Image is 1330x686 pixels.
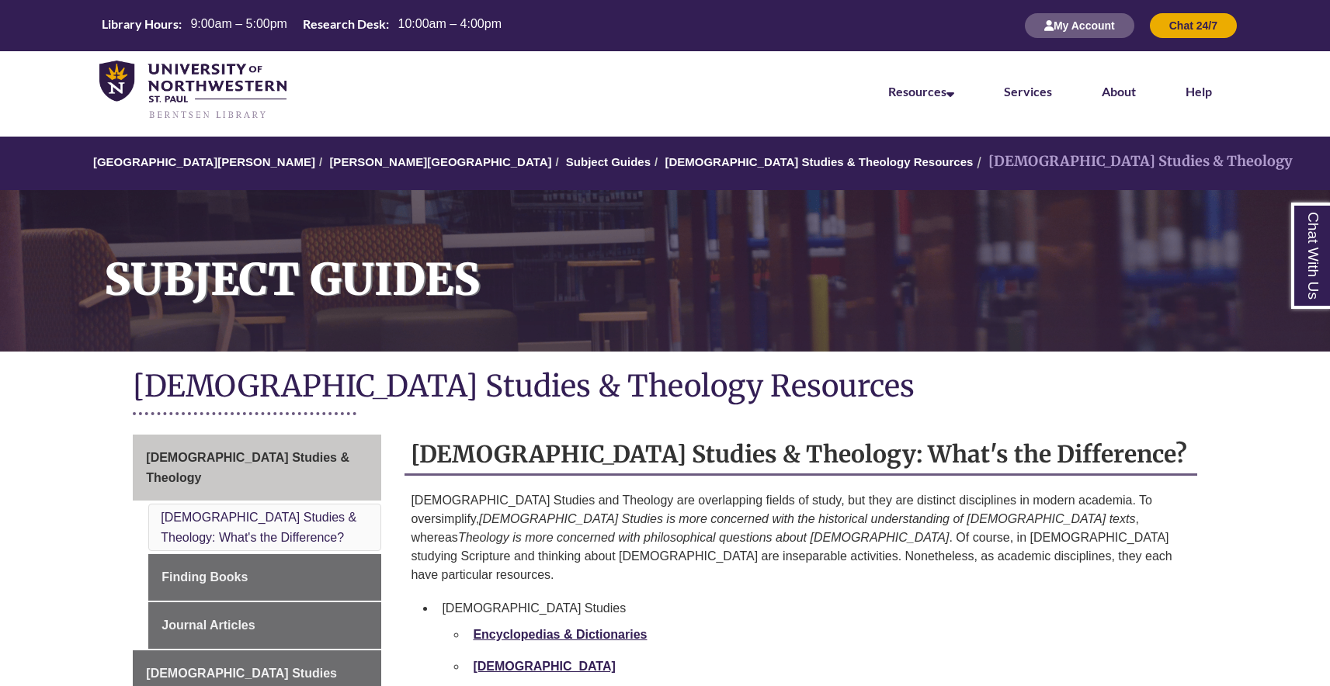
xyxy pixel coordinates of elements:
span: 10:00am – 4:00pm [398,17,502,30]
h1: Subject Guides [87,190,1330,331]
h2: [DEMOGRAPHIC_DATA] Studies & Theology: What's the Difference? [405,435,1196,476]
th: Research Desk: [297,16,391,33]
button: Chat 24/7 [1150,13,1237,38]
a: My Account [1025,19,1134,32]
span: 9:00am – 5:00pm [190,17,287,30]
span: [DEMOGRAPHIC_DATA] Studies [146,667,337,680]
th: Library Hours: [95,16,184,33]
a: [DEMOGRAPHIC_DATA] Studies & Theology [133,435,381,501]
a: About [1102,84,1136,99]
a: Encyclopedias & Dictionaries [473,628,647,641]
a: [GEOGRAPHIC_DATA][PERSON_NAME] [93,155,315,168]
table: Hours Today [95,16,508,35]
a: [DEMOGRAPHIC_DATA] Studies & Theology Resources [665,155,973,168]
a: [DEMOGRAPHIC_DATA] [473,660,615,673]
span: [DEMOGRAPHIC_DATA] Studies & Theology [146,451,349,484]
a: [PERSON_NAME][GEOGRAPHIC_DATA] [329,155,551,168]
img: UNWSP Library Logo [99,61,286,120]
a: Subject Guides [566,155,651,168]
li: [DEMOGRAPHIC_DATA] Studies & Theology [973,151,1293,173]
a: Finding Books [148,554,381,601]
a: Journal Articles [148,602,381,649]
p: [DEMOGRAPHIC_DATA] Studies and Theology are overlapping fields of study, but they are distinct di... [411,491,1190,584]
a: Resources [888,84,954,99]
a: Chat 24/7 [1150,19,1237,32]
a: Hours Today [95,16,508,36]
em: [DEMOGRAPHIC_DATA] Studies is more concerned with the historical understanding of [DEMOGRAPHIC_DA... [479,512,1135,525]
h1: [DEMOGRAPHIC_DATA] Studies & Theology Resources [133,367,1196,408]
a: [DEMOGRAPHIC_DATA] Studies & Theology: What's the Difference? [161,511,356,544]
button: My Account [1025,13,1134,38]
em: Theology is more concerned with philosophical questions about [DEMOGRAPHIC_DATA] [458,531,950,544]
a: Services [1004,84,1052,99]
a: Help [1186,84,1212,99]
